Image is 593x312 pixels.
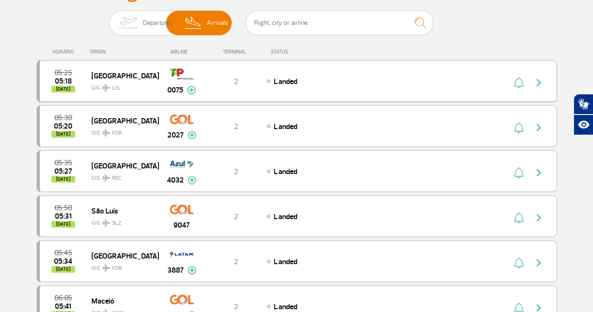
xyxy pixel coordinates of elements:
span: GIG [91,259,151,273]
span: [GEOGRAPHIC_DATA] [91,160,151,172]
span: 2 [234,212,238,221]
span: [GEOGRAPHIC_DATA] [91,250,151,262]
span: Departures [143,11,173,35]
img: sino-painel-voo.svg [514,212,524,223]
span: GIG [91,79,151,92]
span: REC [112,174,121,183]
span: GIG [91,214,151,228]
img: seta-direita-painel-voo.svg [533,167,544,178]
span: 2025-10-01 05:31:32 [55,213,72,220]
span: 9047 [173,220,190,231]
button: Abrir tradutor de língua de sinais. [573,94,593,114]
img: slider-embarque [113,11,143,35]
div: HORÁRIO [39,49,90,55]
span: 0075 [167,84,183,96]
img: mais-info-painel-voo.svg [187,86,196,94]
div: ORIGIN [90,49,158,55]
span: 2025-10-01 05:41:07 [55,303,71,310]
img: sino-painel-voo.svg [514,167,524,178]
span: [DATE] [52,131,75,137]
img: seta-direita-painel-voo.svg [533,122,544,133]
div: TERMINAL [205,49,266,55]
img: seta-direita-painel-voo.svg [533,77,544,88]
span: 2 [234,167,238,176]
span: 2025-10-01 06:05:00 [54,295,72,301]
img: sino-painel-voo.svg [514,122,524,133]
img: sino-painel-voo.svg [514,77,524,88]
span: 2 [234,302,238,312]
span: FOR [112,264,122,273]
span: 2025-10-01 05:35:00 [54,160,72,166]
span: [DATE] [52,266,75,273]
span: GIG [91,169,151,183]
img: seta-direita-painel-voo.svg [533,257,544,268]
span: [DATE] [52,86,75,92]
button: Abrir recursos assistivos. [573,114,593,135]
span: São Luís [91,205,151,217]
img: seta-direita-painel-voo.svg [533,212,544,223]
span: Landed [274,167,297,176]
img: mais-info-painel-voo.svg [188,266,196,274]
span: Maceió [91,295,151,307]
span: 3887 [167,265,184,276]
span: SLZ [112,219,121,228]
img: mais-info-painel-voo.svg [188,176,196,184]
span: 2025-10-01 05:20:08 [54,123,72,129]
span: 2 [234,122,238,131]
img: destiny_airplane.svg [102,129,110,137]
img: destiny_airplane.svg [102,219,110,227]
span: Arrivals [207,11,228,35]
img: destiny_airplane.svg [102,264,110,272]
span: [GEOGRAPHIC_DATA] [91,69,151,82]
span: Landed [274,122,297,131]
div: STATUS [266,49,343,55]
span: 2025-10-01 05:50:00 [54,205,72,211]
span: Landed [274,77,297,86]
img: mais-info-painel-voo.svg [188,131,196,139]
span: 2025-10-01 05:34:50 [54,258,72,265]
img: destiny_airplane.svg [102,174,110,182]
div: Plugin de acessibilidade da Hand Talk. [573,94,593,135]
span: LIS [112,84,120,92]
img: destiny_airplane.svg [102,84,110,91]
span: GIG [91,124,151,137]
span: 2027 [167,129,184,141]
span: [DATE] [52,221,75,228]
span: 2 [234,257,238,266]
span: [GEOGRAPHIC_DATA] [91,114,151,127]
div: AIRLINE [158,49,205,55]
img: slider-desembarque [180,11,207,35]
span: 2025-10-01 05:25:00 [54,69,72,76]
span: FOR [112,129,122,137]
span: 2025-10-01 05:18:43 [55,78,72,84]
span: [DATE] [52,176,75,183]
span: 2 [234,77,238,86]
span: 2025-10-01 05:45:00 [54,250,72,256]
span: Landed [274,302,297,312]
span: 2025-10-01 05:27:11 [54,168,72,175]
span: 2025-10-01 05:30:00 [54,114,72,121]
span: 4032 [167,175,184,186]
img: sino-painel-voo.svg [514,257,524,268]
input: Flight, city or airline [246,10,433,35]
span: Landed [274,257,297,266]
span: Landed [274,212,297,221]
